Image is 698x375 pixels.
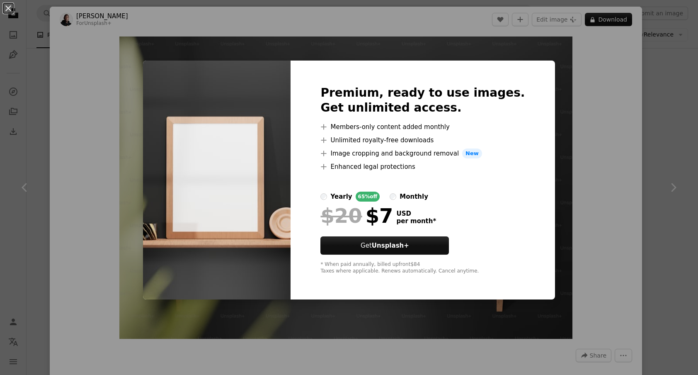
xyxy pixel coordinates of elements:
li: Image cropping and background removal [320,149,525,158]
div: monthly [400,192,428,202]
input: yearly65%off [320,193,327,200]
div: * When paid annually, billed upfront $84 Taxes where applicable. Renews automatically. Cancel any... [320,261,525,275]
span: New [462,149,482,158]
img: premium_photo-1681470644780-dcb094f579f3 [143,61,291,300]
input: monthly [390,193,396,200]
button: GetUnsplash+ [320,236,449,255]
div: yearly [330,192,352,202]
span: USD [396,210,436,217]
li: Members-only content added monthly [320,122,525,132]
span: per month * [396,217,436,225]
div: 65% off [356,192,380,202]
li: Unlimited royalty-free downloads [320,135,525,145]
strong: Unsplash+ [372,242,409,249]
h2: Premium, ready to use images. Get unlimited access. [320,85,525,115]
li: Enhanced legal protections [320,162,525,172]
div: $7 [320,205,393,226]
span: $20 [320,205,362,226]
